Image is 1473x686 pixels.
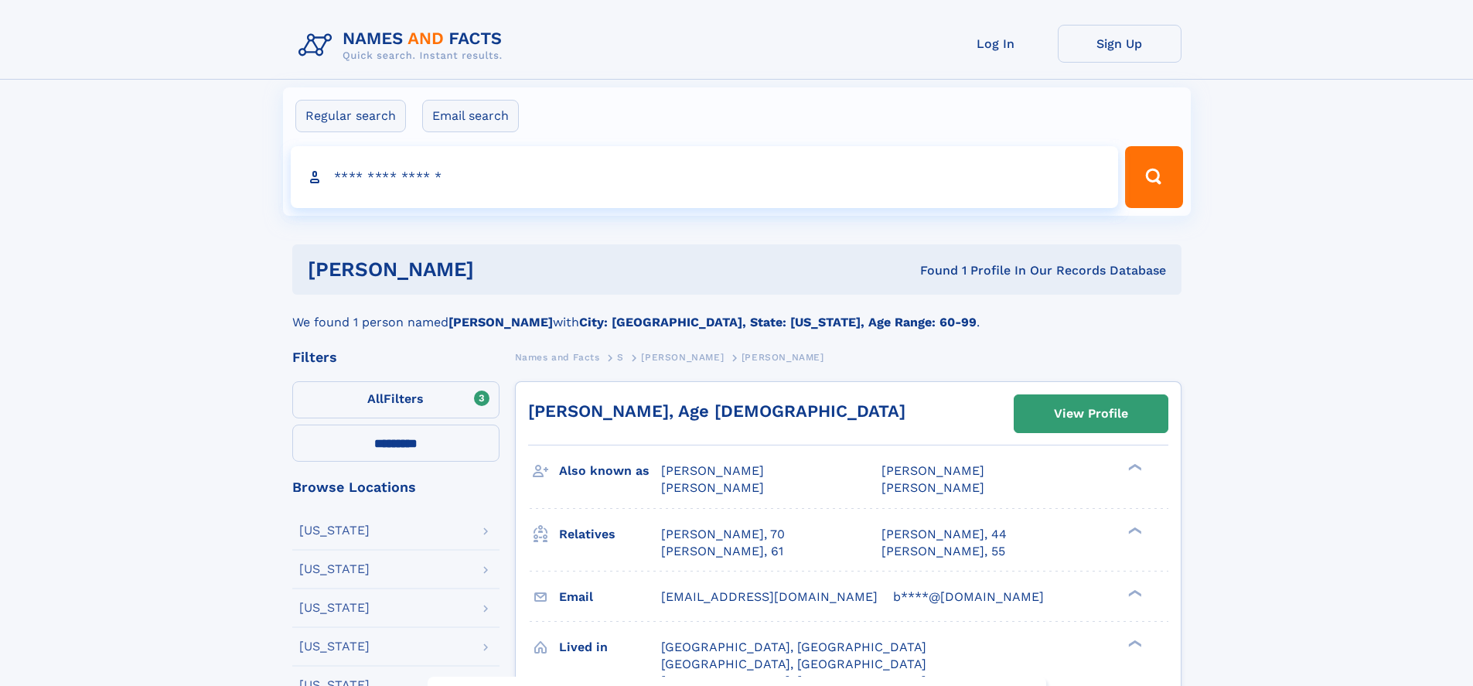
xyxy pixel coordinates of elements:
[528,401,905,421] a: [PERSON_NAME], Age [DEMOGRAPHIC_DATA]
[661,480,764,495] span: [PERSON_NAME]
[308,260,697,279] h1: [PERSON_NAME]
[641,347,724,367] a: [PERSON_NAME]
[292,295,1181,332] div: We found 1 person named with .
[448,315,553,329] b: [PERSON_NAME]
[881,543,1005,560] a: [PERSON_NAME], 55
[299,640,370,653] div: [US_STATE]
[1054,396,1128,432] div: View Profile
[661,526,785,543] a: [PERSON_NAME], 70
[559,634,661,660] h3: Lived in
[661,589,878,604] span: [EMAIL_ADDRESS][DOMAIN_NAME]
[1124,525,1143,535] div: ❯
[292,480,500,494] div: Browse Locations
[559,458,661,484] h3: Also known as
[1124,638,1143,648] div: ❯
[422,100,519,132] label: Email search
[742,352,824,363] span: [PERSON_NAME]
[299,524,370,537] div: [US_STATE]
[291,146,1119,208] input: search input
[292,381,500,418] label: Filters
[579,315,977,329] b: City: [GEOGRAPHIC_DATA], State: [US_STATE], Age Range: 60-99
[881,480,984,495] span: [PERSON_NAME]
[367,391,384,406] span: All
[1124,462,1143,473] div: ❯
[515,347,600,367] a: Names and Facts
[295,100,406,132] label: Regular search
[661,657,926,671] span: [GEOGRAPHIC_DATA], [GEOGRAPHIC_DATA]
[661,543,783,560] a: [PERSON_NAME], 61
[881,463,984,478] span: [PERSON_NAME]
[641,352,724,363] span: [PERSON_NAME]
[1124,588,1143,598] div: ❯
[934,25,1058,63] a: Log In
[559,584,661,610] h3: Email
[299,602,370,614] div: [US_STATE]
[292,25,515,67] img: Logo Names and Facts
[697,262,1166,279] div: Found 1 Profile In Our Records Database
[292,350,500,364] div: Filters
[559,521,661,548] h3: Relatives
[881,526,1007,543] a: [PERSON_NAME], 44
[661,463,764,478] span: [PERSON_NAME]
[1014,395,1168,432] a: View Profile
[617,352,624,363] span: S
[299,563,370,575] div: [US_STATE]
[661,640,926,654] span: [GEOGRAPHIC_DATA], [GEOGRAPHIC_DATA]
[1058,25,1181,63] a: Sign Up
[617,347,624,367] a: S
[1125,146,1182,208] button: Search Button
